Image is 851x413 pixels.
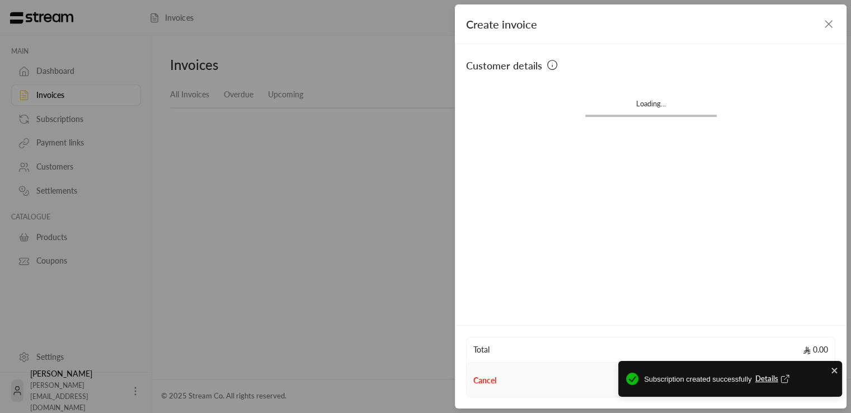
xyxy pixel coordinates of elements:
[831,364,839,376] button: close
[466,58,542,73] span: Customer details
[755,373,792,384] button: Details
[803,344,828,355] span: 0.00
[644,373,834,386] span: Subscription created successfully
[466,17,537,31] span: Create invoice
[585,98,717,115] div: Loading...
[473,344,490,355] span: Total
[473,375,496,386] button: Cancel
